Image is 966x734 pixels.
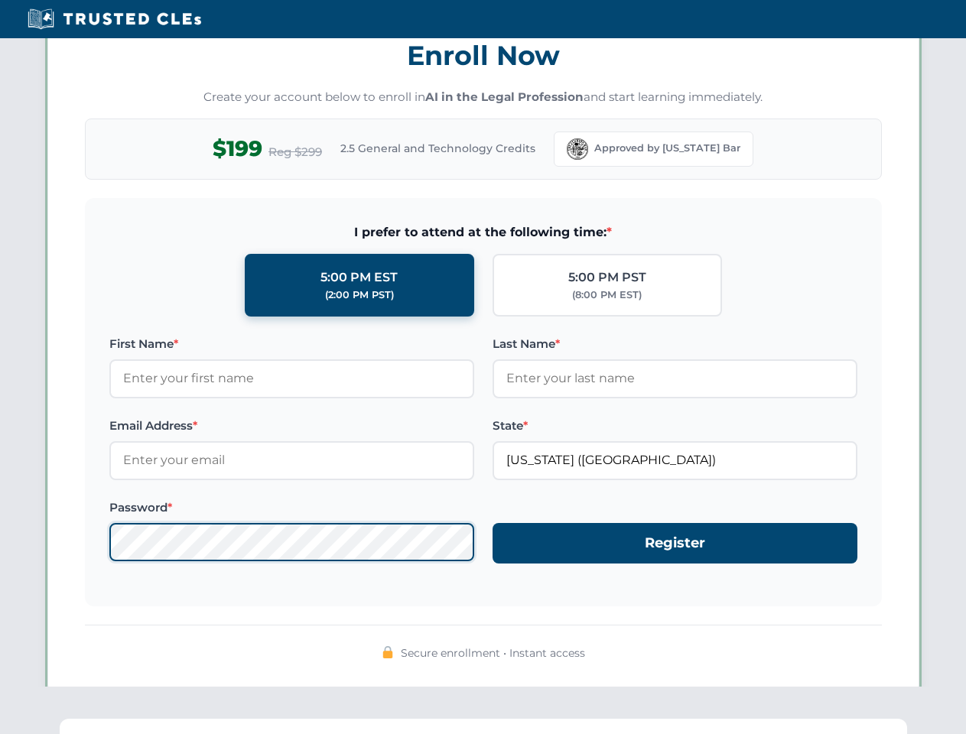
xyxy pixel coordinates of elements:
[268,143,322,161] span: Reg $299
[320,268,398,287] div: 5:00 PM EST
[567,138,588,160] img: Florida Bar
[325,287,394,303] div: (2:00 PM PST)
[382,646,394,658] img: 🔒
[594,141,740,156] span: Approved by [US_STATE] Bar
[109,359,474,398] input: Enter your first name
[493,417,857,435] label: State
[568,268,646,287] div: 5:00 PM PST
[401,645,585,661] span: Secure enrollment • Instant access
[493,335,857,353] label: Last Name
[425,89,584,104] strong: AI in the Legal Profession
[340,140,535,157] span: 2.5 General and Technology Credits
[23,8,206,31] img: Trusted CLEs
[109,499,474,517] label: Password
[109,417,474,435] label: Email Address
[493,359,857,398] input: Enter your last name
[572,287,642,303] div: (8:00 PM EST)
[109,222,857,242] span: I prefer to attend at the following time:
[493,523,857,563] button: Register
[493,441,857,479] input: Florida (FL)
[109,335,474,353] label: First Name
[213,132,262,166] span: $199
[109,441,474,479] input: Enter your email
[85,31,882,80] h3: Enroll Now
[85,89,882,106] p: Create your account below to enroll in and start learning immediately.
